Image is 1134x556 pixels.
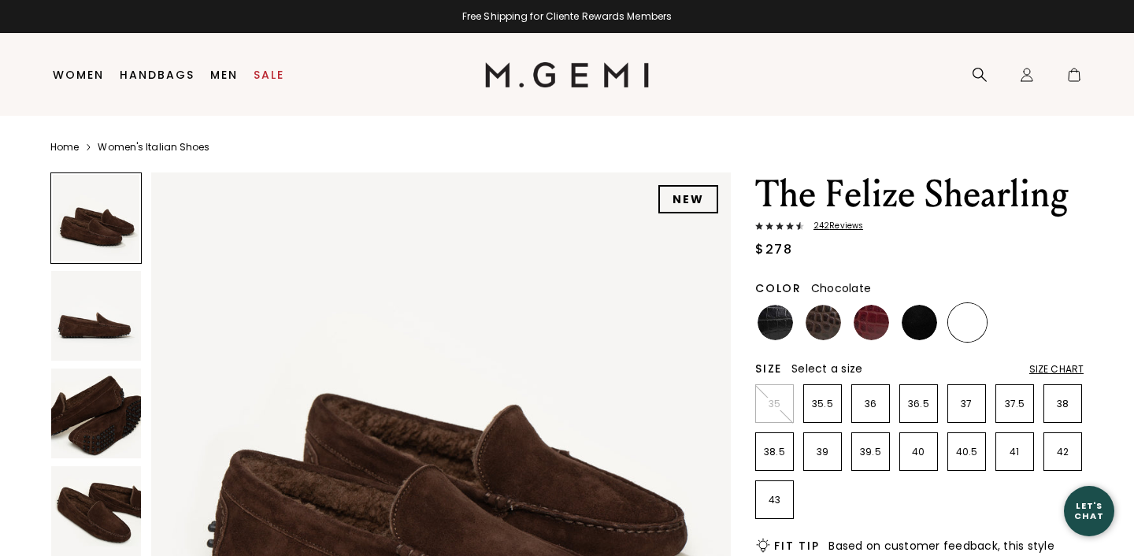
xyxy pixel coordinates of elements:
p: 40.5 [948,446,985,458]
p: 43 [756,494,793,506]
p: 36 [852,398,889,410]
img: The Felize Shearling [51,271,141,361]
h1: The Felize Shearling [755,172,1084,217]
img: Olive [998,305,1033,340]
p: 38 [1044,398,1081,410]
span: 242 Review s [804,221,863,231]
a: Sale [254,69,284,81]
img: Black Croc [758,305,793,340]
span: Select a size [791,361,862,376]
img: The Felize Shearling [51,466,141,556]
h2: Fit Tip [774,539,819,552]
p: 35.5 [804,398,841,410]
div: Let's Chat [1064,501,1114,521]
img: Chocolate Croc [806,305,841,340]
p: 36.5 [900,398,937,410]
div: $278 [755,240,792,259]
p: 42 [1044,446,1081,458]
a: Men [210,69,238,81]
img: Chocolate [950,305,985,340]
a: Home [50,141,79,154]
img: Burgundy Croc [854,305,889,340]
a: Handbags [120,69,195,81]
p: 39.5 [852,446,889,458]
p: 41 [996,446,1033,458]
span: Chocolate [811,280,871,296]
p: 39 [804,446,841,458]
a: Women [53,69,104,81]
p: 37.5 [996,398,1033,410]
img: Black [902,305,937,340]
img: M.Gemi [485,62,650,87]
p: 35 [756,398,793,410]
p: 38.5 [756,446,793,458]
div: Size Chart [1029,363,1084,376]
p: 37 [948,398,985,410]
img: The Felize Shearling [51,369,141,458]
h2: Size [755,362,782,375]
a: 242Reviews [755,221,1084,234]
a: Women's Italian Shoes [98,141,209,154]
h2: Color [755,282,802,295]
p: 40 [900,446,937,458]
div: NEW [658,185,718,213]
